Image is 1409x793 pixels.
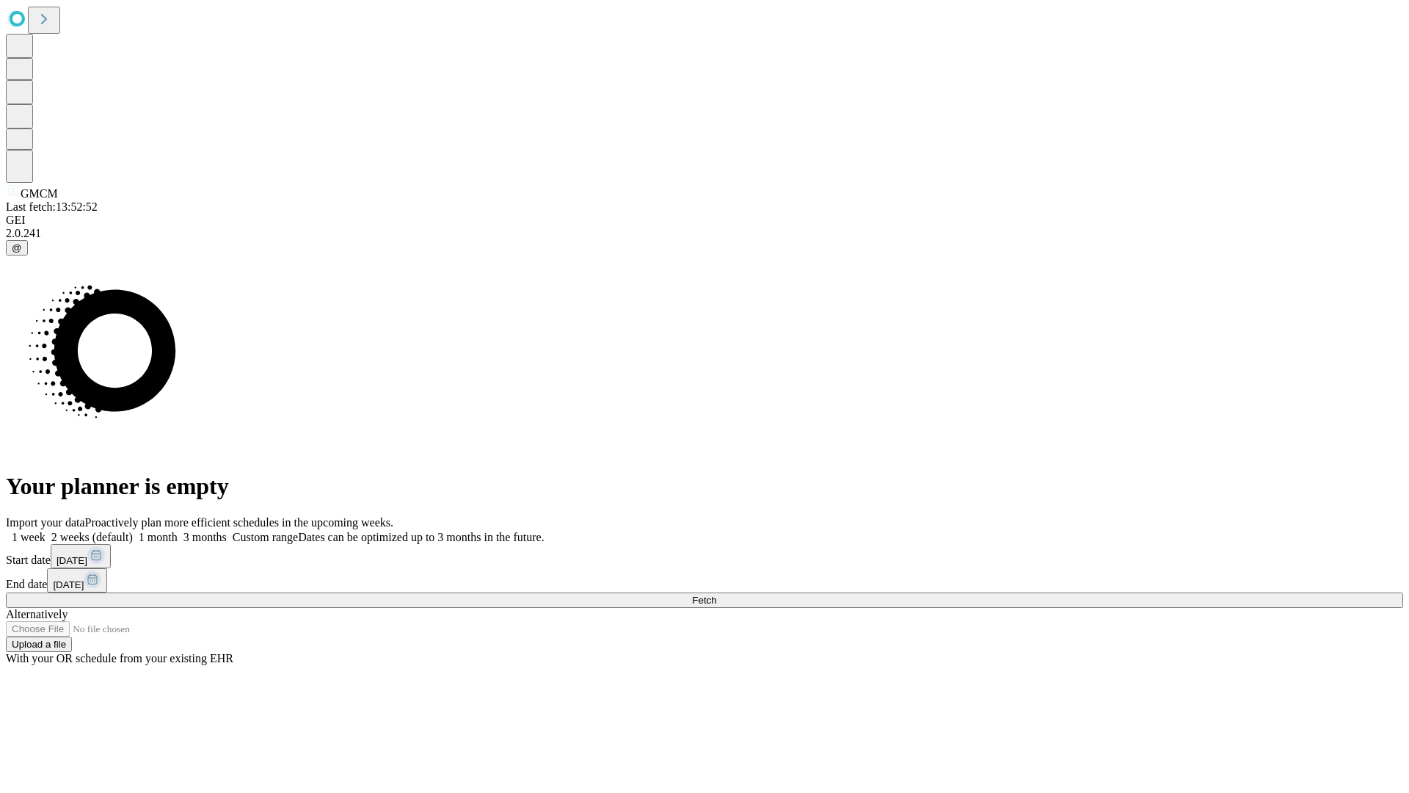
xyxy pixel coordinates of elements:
[6,516,85,529] span: Import your data
[21,187,58,200] span: GMCM
[51,531,133,543] span: 2 weeks (default)
[233,531,298,543] span: Custom range
[183,531,227,543] span: 3 months
[6,544,1403,568] div: Start date
[6,214,1403,227] div: GEI
[6,200,98,213] span: Last fetch: 13:52:52
[6,593,1403,608] button: Fetch
[298,531,544,543] span: Dates can be optimized up to 3 months in the future.
[139,531,178,543] span: 1 month
[47,568,107,593] button: [DATE]
[692,595,716,606] span: Fetch
[51,544,111,568] button: [DATE]
[6,568,1403,593] div: End date
[6,227,1403,240] div: 2.0.241
[6,473,1403,500] h1: Your planner is empty
[53,579,84,590] span: [DATE]
[6,652,233,665] span: With your OR schedule from your existing EHR
[6,637,72,652] button: Upload a file
[12,242,22,253] span: @
[57,555,87,566] span: [DATE]
[6,608,68,620] span: Alternatively
[85,516,393,529] span: Proactively plan more efficient schedules in the upcoming weeks.
[6,240,28,256] button: @
[12,531,45,543] span: 1 week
